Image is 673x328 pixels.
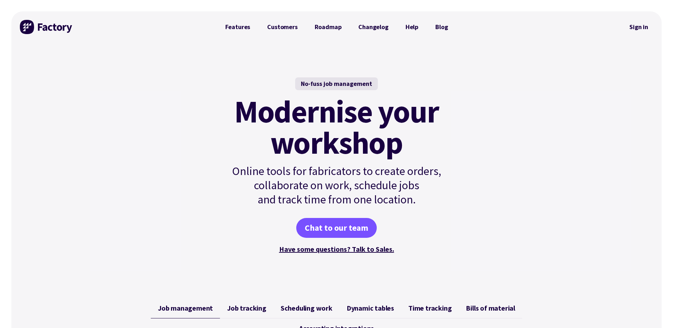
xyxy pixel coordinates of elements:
span: Dynamic tables [347,304,394,312]
a: Roadmap [306,20,350,34]
span: Bills of material [466,304,515,312]
a: Chat to our team [296,218,377,238]
span: Job tracking [227,304,266,312]
a: Help [397,20,427,34]
a: Blog [427,20,456,34]
img: Factory [20,20,73,34]
nav: Secondary Navigation [624,19,653,35]
a: Have some questions? Talk to Sales. [279,245,394,253]
iframe: Chat Widget [638,294,673,328]
a: Features [217,20,259,34]
a: Customers [259,20,306,34]
div: No-fuss job management [295,77,378,90]
p: Online tools for fabricators to create orders, collaborate on work, schedule jobs and track time ... [217,164,457,207]
span: Scheduling work [281,304,332,312]
span: Time tracking [408,304,452,312]
a: Changelog [350,20,397,34]
mark: Modernise your workshop [234,96,439,158]
nav: Primary Navigation [217,20,457,34]
a: Sign in [624,19,653,35]
span: Job management [158,304,213,312]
